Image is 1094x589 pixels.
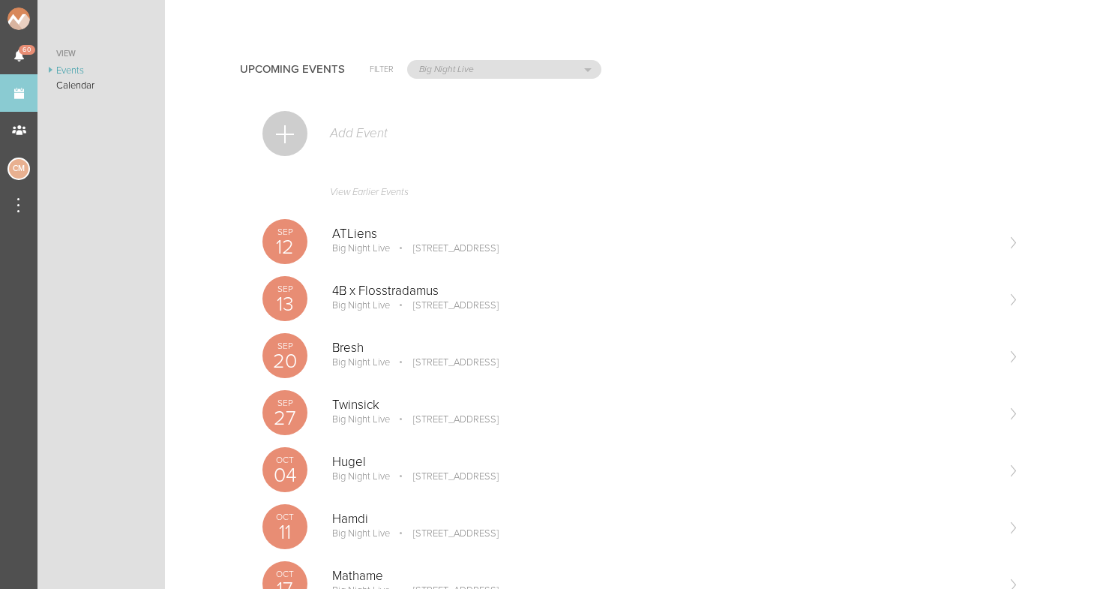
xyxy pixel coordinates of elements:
[332,284,995,299] p: 4B x Flosstradamus
[262,522,307,542] p: 11
[19,45,35,55] span: 60
[332,356,390,368] p: Big Night Live
[262,341,307,350] p: Sep
[332,242,390,254] p: Big Night Live
[262,398,307,407] p: Sep
[240,63,345,76] h4: Upcoming Events
[262,284,307,293] p: Sep
[37,78,165,93] a: Calendar
[392,470,499,482] p: [STREET_ADDRESS]
[392,527,499,539] p: [STREET_ADDRESS]
[262,408,307,428] p: 27
[332,398,995,413] p: Twinsick
[262,351,307,371] p: 20
[262,179,1019,213] a: View Earlier Events
[262,455,307,464] p: Oct
[370,63,394,76] h6: Filter
[332,413,390,425] p: Big Night Live
[392,413,499,425] p: [STREET_ADDRESS]
[332,569,995,584] p: Mathame
[392,242,499,254] p: [STREET_ADDRESS]
[332,227,995,242] p: ATLiens
[328,126,388,141] p: Add Event
[262,512,307,521] p: Oct
[37,45,165,63] a: View
[392,299,499,311] p: [STREET_ADDRESS]
[37,63,165,78] a: Events
[332,512,995,527] p: Hamdi
[262,569,307,578] p: Oct
[262,465,307,485] p: 04
[332,455,995,470] p: Hugel
[332,299,390,311] p: Big Night Live
[392,356,499,368] p: [STREET_ADDRESS]
[262,294,307,314] p: 13
[332,470,390,482] p: Big Night Live
[7,158,30,180] div: Charlie McGinley
[262,227,307,236] p: Sep
[332,527,390,539] p: Big Night Live
[262,237,307,257] p: 12
[7,8,92,30] img: NOMAD
[332,341,995,356] p: Bresh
